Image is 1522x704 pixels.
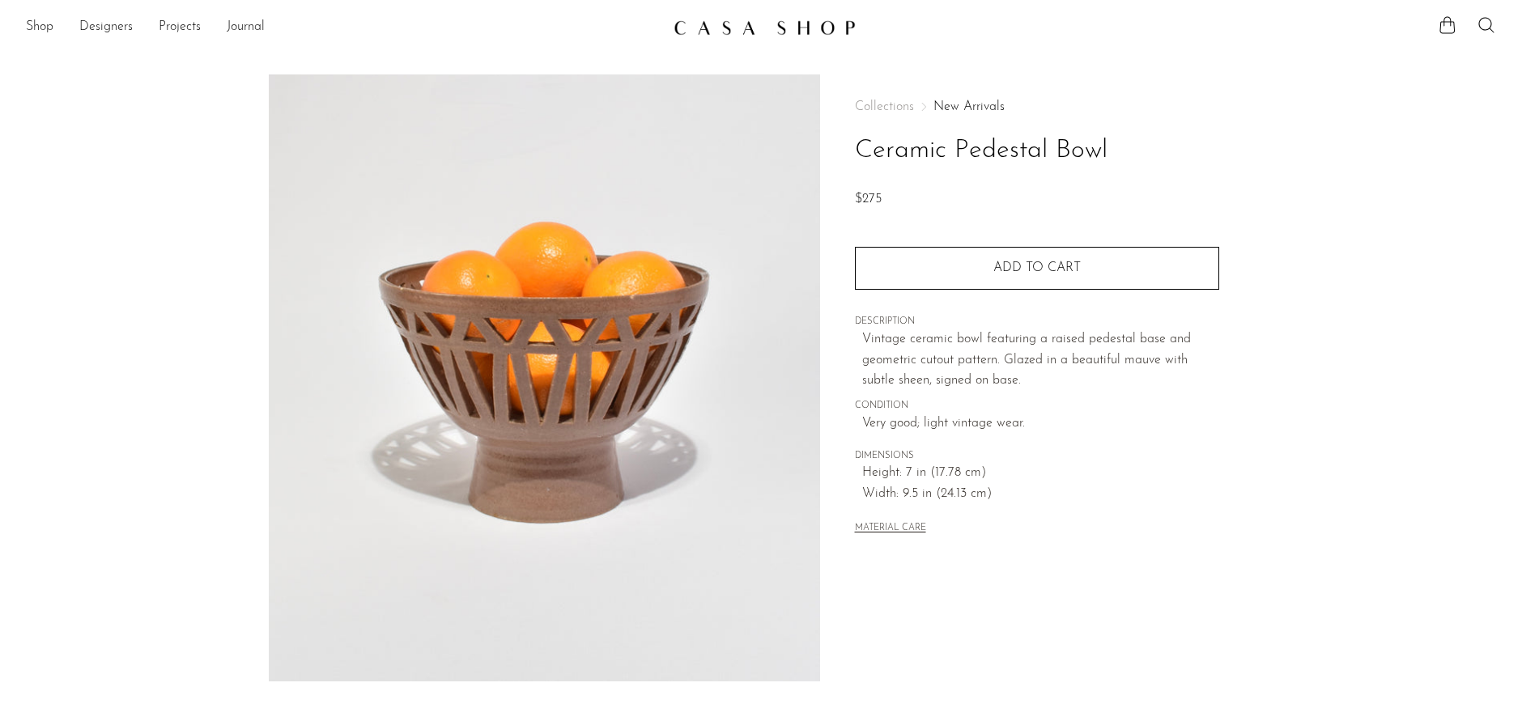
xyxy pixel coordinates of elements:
a: Shop [26,17,53,38]
span: DESCRIPTION [855,315,1219,329]
h1: Ceramic Pedestal Bowl [855,130,1219,172]
span: $275 [855,193,882,206]
span: Height: 7 in (17.78 cm) [862,463,1219,484]
button: MATERIAL CARE [855,523,926,535]
span: CONDITION [855,399,1219,413]
span: Width: 9.5 in (24.13 cm) [862,484,1219,505]
span: Add to cart [993,261,1081,274]
nav: Desktop navigation [26,14,661,41]
ul: NEW HEADER MENU [26,14,661,41]
nav: Breadcrumbs [855,100,1219,113]
p: Vintage ceramic bowl featuring a raised pedestal base and geometric cutout pattern. Glazed in a b... [862,329,1219,392]
a: Projects [159,17,201,38]
button: Add to cart [855,247,1219,289]
span: DIMENSIONS [855,449,1219,464]
span: Collections [855,100,914,113]
a: Designers [79,17,133,38]
img: Ceramic Pedestal Bowl [269,74,820,681]
a: New Arrivals [933,100,1005,113]
span: Very good; light vintage wear. [862,413,1219,435]
a: Journal [227,17,265,38]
